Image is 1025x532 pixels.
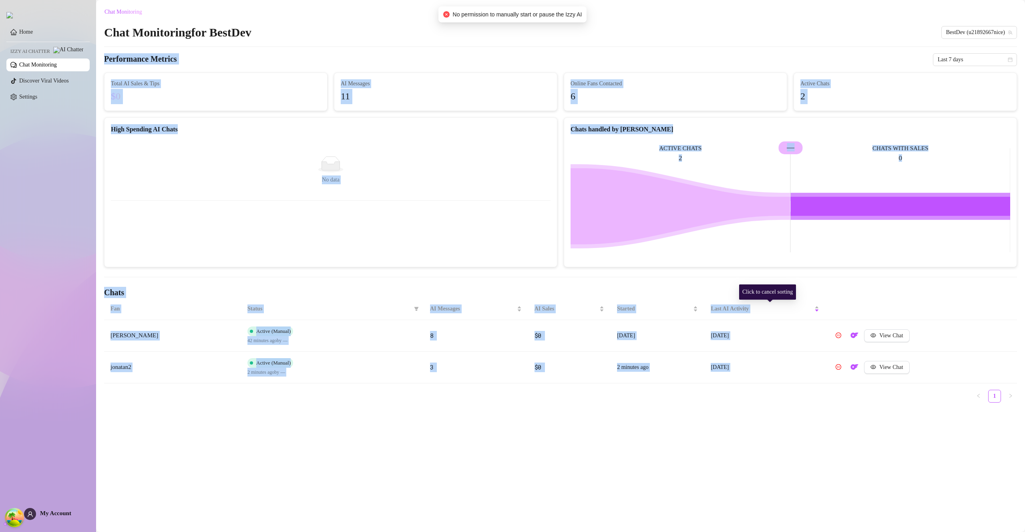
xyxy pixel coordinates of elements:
[341,89,551,104] span: 11
[879,364,903,371] span: View Chat
[19,94,37,100] a: Settings
[848,361,861,374] button: OF
[6,510,22,526] button: Open Tanstack query devtools
[972,390,985,403] button: left
[571,79,780,88] span: Online Fans Contacted
[6,12,13,18] img: logo.svg
[704,320,826,352] td: [DATE]
[430,363,434,371] span: 3
[105,9,142,15] span: Chat Monitoring
[111,124,551,134] div: High Spending AI Chats
[53,47,83,53] img: AI Chatter
[104,53,177,66] h4: Performance Metrics
[104,298,241,320] th: Fan
[424,298,528,320] th: AI Messages
[848,366,861,372] a: OF
[1004,390,1017,403] li: Next Page
[617,304,691,313] span: Started
[739,284,796,300] div: Click to cancel sorting
[453,10,582,19] span: No permission to manually start or pause the Izzy AI
[879,332,903,339] span: View Chat
[1008,393,1013,398] span: right
[430,331,434,339] span: 8
[443,11,450,18] span: close-circle
[972,390,985,403] li: Previous Page
[1004,390,1017,403] button: right
[535,331,541,339] span: $0
[704,298,826,320] th: Last AI Activity
[104,25,251,40] h2: Chat Monitoring for BestDev
[27,511,33,517] span: user
[850,331,858,339] img: OF
[989,390,1001,402] a: 1
[704,352,826,383] td: [DATE]
[1008,30,1013,35] span: team
[19,62,57,68] a: Chat Monitoring
[571,124,1010,134] div: Chats handled by [PERSON_NAME]
[938,54,1012,66] span: Last 7 days
[850,363,858,371] img: OF
[528,298,611,320] th: AI Sales
[111,364,131,370] span: jonatan2
[800,89,1010,104] span: 2
[535,304,598,313] span: AI Sales
[976,393,981,398] span: left
[988,390,1001,403] li: 1
[571,89,780,104] span: 6
[946,26,1012,38] span: BestDev (u21892667nice)
[535,363,541,371] span: $0
[611,352,704,383] td: 2 minutes ago
[848,329,861,342] button: OF
[414,306,419,311] span: filter
[104,6,149,18] button: Chat Monitoring
[848,335,861,341] a: OF
[119,175,543,184] div: No data
[1008,57,1013,62] span: calendar
[864,329,909,342] button: View Chat
[611,320,704,352] td: [DATE]
[40,510,71,516] span: My Account
[111,91,121,101] span: $0
[800,79,1010,88] span: Active Chats
[412,303,420,315] span: filter
[256,360,291,366] span: Active (Manual)
[10,48,50,55] span: Izzy AI Chatter
[19,29,33,35] a: Home
[836,364,841,370] span: pause-circle
[104,287,1017,298] h4: Chats
[247,304,411,313] span: Status
[836,332,841,338] span: pause-circle
[430,304,515,313] span: AI Messages
[111,332,158,339] span: [PERSON_NAME]
[247,369,285,375] span: 2 minutes ago by —
[864,361,909,374] button: View Chat
[711,304,813,313] span: Last AI Activity
[341,79,551,88] span: AI Messages
[247,338,287,343] span: 42 minutes ago by —
[111,79,321,88] span: Total AI Sales & Tips
[19,78,69,84] a: Discover Viral Videos
[870,332,876,338] span: eye
[611,298,704,320] th: Started
[4,520,10,526] span: build
[870,364,876,370] span: eye
[256,328,291,334] span: Active (Manual)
